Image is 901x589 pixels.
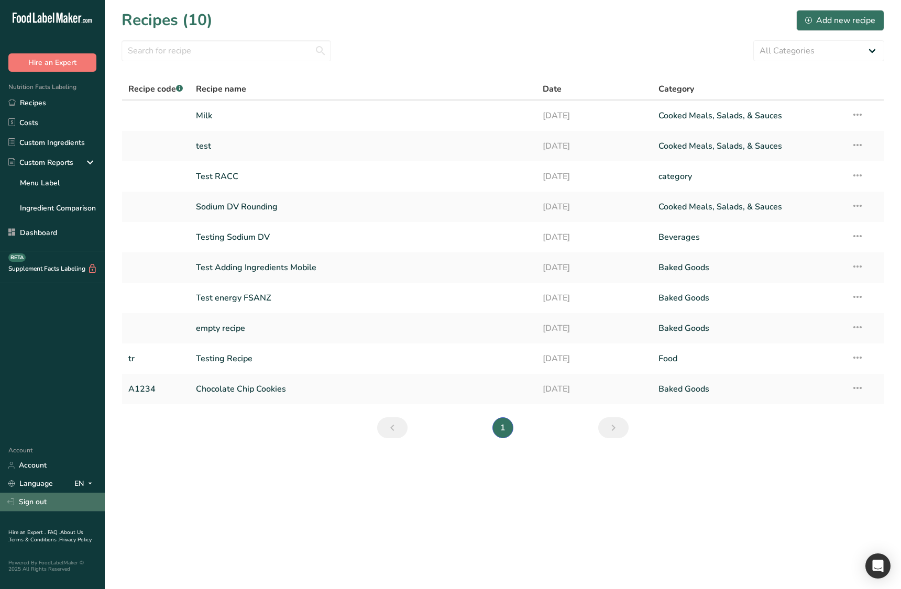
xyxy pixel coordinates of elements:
a: empty recipe [196,317,531,339]
a: Test RACC [196,165,531,187]
div: EN [74,477,96,490]
a: Baked Goods [658,317,839,339]
a: Food [658,348,839,370]
a: Next page [598,417,629,438]
span: Recipe code [128,83,183,95]
span: Category [658,83,694,95]
a: About Us . [8,529,83,543]
a: [DATE] [543,287,646,309]
a: FAQ . [48,529,60,536]
a: [DATE] [543,378,646,400]
a: Privacy Policy [59,536,92,543]
a: Baked Goods [658,257,839,279]
div: Add new recipe [805,14,875,27]
a: Beverages [658,226,839,248]
a: [DATE] [543,317,646,339]
a: [DATE] [543,165,646,187]
a: Chocolate Chip Cookies [196,378,531,400]
a: Test Adding Ingredients Mobile [196,257,531,279]
a: [DATE] [543,257,646,279]
button: Add new recipe [796,10,884,31]
button: Hire an Expert [8,53,96,72]
a: Hire an Expert . [8,529,46,536]
a: Baked Goods [658,378,839,400]
div: BETA [8,253,26,262]
a: Terms & Conditions . [9,536,59,543]
a: [DATE] [543,196,646,218]
a: Cooked Meals, Salads, & Sauces [658,135,839,157]
a: [DATE] [543,105,646,127]
div: Open Intercom Messenger [865,553,891,579]
a: tr [128,348,183,370]
a: A1234 [128,378,183,400]
a: Testing Recipe [196,348,531,370]
a: Language [8,474,53,493]
a: test [196,135,531,157]
span: Recipe name [196,83,246,95]
a: Test energy FSANZ [196,287,531,309]
a: Testing Sodium DV [196,226,531,248]
span: Date [543,83,562,95]
div: Custom Reports [8,157,73,168]
a: Cooked Meals, Salads, & Sauces [658,105,839,127]
a: Milk [196,105,531,127]
a: Previous page [377,417,408,438]
a: [DATE] [543,226,646,248]
input: Search for recipe [122,40,331,61]
a: [DATE] [543,348,646,370]
h1: Recipes (10) [122,8,213,32]
a: [DATE] [543,135,646,157]
a: Baked Goods [658,287,839,309]
a: category [658,165,839,187]
a: Sodium DV Rounding [196,196,531,218]
div: Powered By FoodLabelMaker © 2025 All Rights Reserved [8,560,96,572]
a: Cooked Meals, Salads, & Sauces [658,196,839,218]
